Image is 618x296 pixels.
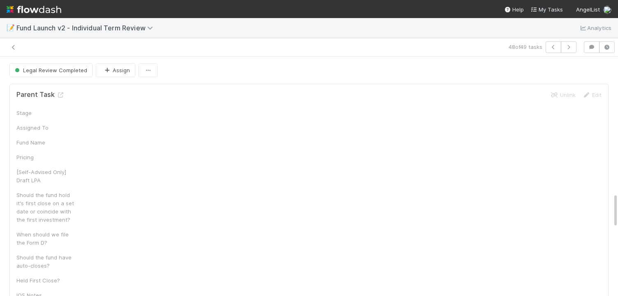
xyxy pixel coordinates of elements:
span: 📝 [7,24,15,31]
span: 48 of 49 tasks [509,43,542,51]
img: logo-inverted-e16ddd16eac7371096b0.svg [7,2,61,16]
span: Legal Review Completed [13,67,87,73]
span: My Tasks [530,6,563,13]
a: Edit [582,92,602,98]
a: Analytics [579,23,611,33]
div: Held First Close? [16,276,78,285]
a: Unlink [550,92,576,98]
div: Help [504,5,524,14]
h5: Parent Task [16,91,65,99]
a: My Tasks [530,5,563,14]
div: Stage [16,109,78,117]
div: Assigned To [16,124,78,132]
div: [Self-Advised Only] Draft LPA [16,168,78,184]
div: When should we file the Form D? [16,230,78,247]
button: Legal Review Completed [9,63,93,77]
img: avatar_0b1dbcb8-f701-47e0-85bc-d79ccc0efe6c.png [603,6,611,14]
span: Fund Launch v2 - Individual Term Review [16,24,157,32]
span: AngelList [576,6,600,13]
div: Should the fund hold it's first close on a set date or coincide with the first investment? [16,191,78,224]
div: Pricing [16,153,78,161]
div: Should the fund have auto-closes? [16,253,78,270]
div: Fund Name [16,138,78,147]
button: Assign [96,63,135,77]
